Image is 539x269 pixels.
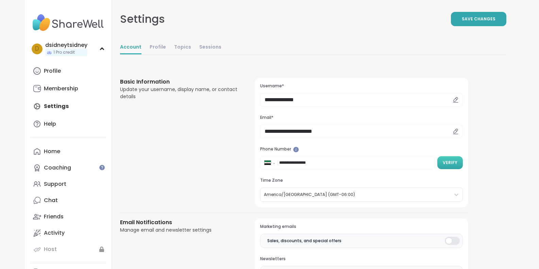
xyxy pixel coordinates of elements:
[30,116,106,132] a: Help
[35,44,39,53] span: d
[443,160,457,166] span: Verify
[293,147,299,153] iframe: Spotlight
[260,256,462,262] h3: Newsletters
[30,225,106,241] a: Activity
[44,67,61,75] div: Profile
[451,12,506,26] button: Save Changes
[45,41,87,49] div: dsidneytsidney
[120,41,141,54] a: Account
[30,192,106,209] a: Chat
[30,176,106,192] a: Support
[150,41,166,54] a: Profile
[30,209,106,225] a: Friends
[260,115,462,121] h3: Email*
[44,197,58,204] div: Chat
[44,85,78,92] div: Membership
[437,156,463,169] button: Verify
[462,16,495,22] span: Save Changes
[44,180,66,188] div: Support
[260,178,462,183] h3: Time Zone
[120,218,239,227] h3: Email Notifications
[260,146,462,152] h3: Phone Number
[199,41,221,54] a: Sessions
[30,80,106,97] a: Membership
[174,41,191,54] a: Topics
[260,224,462,230] h3: Marketing emails
[44,213,64,220] div: Friends
[120,11,165,27] div: Settings
[44,246,57,253] div: Host
[44,120,56,128] div: Help
[30,241,106,257] a: Host
[30,11,106,35] img: ShareWell Nav Logo
[30,63,106,79] a: Profile
[44,229,65,237] div: Activity
[260,83,462,89] h3: Username*
[30,160,106,176] a: Coaching
[120,78,239,86] h3: Basic Information
[99,165,105,170] iframe: Spotlight
[120,227,239,234] div: Manage email and newsletter settings
[30,143,106,160] a: Home
[267,238,341,244] span: Sales, discounts, and special offers
[44,148,60,155] div: Home
[120,86,239,100] div: Update your username, display name, or contact details
[53,50,75,55] span: 1 Pro credit
[44,164,71,172] div: Coaching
